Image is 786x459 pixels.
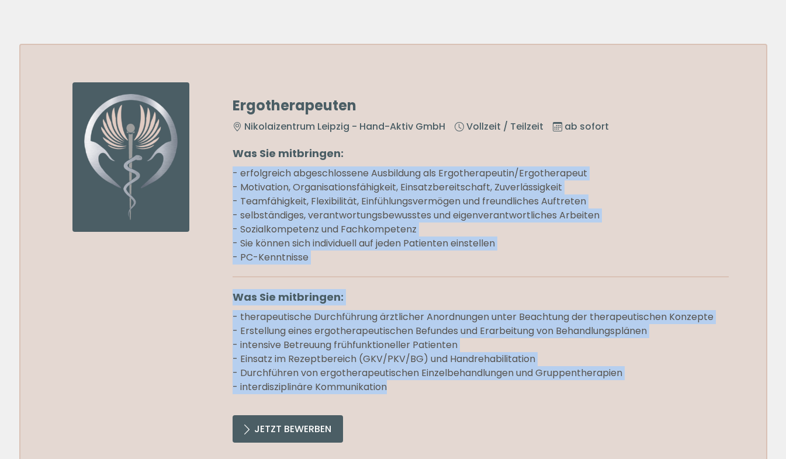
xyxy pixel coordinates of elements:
[233,251,729,265] li: - PC-Kenntnisse
[233,352,729,366] li: - Einsatz im Rezeptbereich (GKV/PKV/BG) und Handrehabilitation
[233,237,729,251] li: - Sie können sich individuell auf jeden Patienten einstellen
[233,120,445,134] li: Nikolaizentrum Leipzig - Hand-Aktiv GmbH
[72,82,189,232] img: Nikolaizentrum Leipzig - Stelle Ergotherapeut Handaktiv
[455,120,543,134] li: Vollzeit / Teilzeit
[233,324,729,338] li: - Erstellung eines ergotherapeutischen Befundes und Erarbeitung von Behandlungsplänen
[233,96,729,115] h5: Ergotherapeuten
[233,415,343,443] a: Jetzt Bewerben
[233,380,729,394] li: - interdisziplinäre Kommunikation
[233,180,729,194] li: - Motivation, Organisationsfähigkeit, Einsatzbereitschaft, Zuverlässigkeit
[233,166,729,180] li: - erfolgreich abgeschlossene Ausbildung als Ergotherapeutin/Ergotherapeut
[233,310,729,324] li: - therapeutische Durchführung ärztlicher Anordnungen unter Beachtung der therapeutischen Konzepte
[233,222,729,237] li: - Sozialkompetenz und Fachkompetenz
[233,194,729,208] li: - Teamfähigkeit, Flexibilität, Einfühlungsvermögen und freundliches Auftreten
[233,208,729,222] li: - selbständiges, verantwortungsbewusstes und eigenverantwortliches Arbeiten
[233,145,729,162] p: Was Sie mitbringen:
[233,277,729,305] p: Was Sie mitbringen:
[553,120,609,134] li: ab sofort
[233,366,729,380] li: - Durchführen von ergotherapeutischen Einzelbehandlungen und Gruppentherapien
[233,338,729,352] li: - intensive Betreuung frühfunktioneller Patienten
